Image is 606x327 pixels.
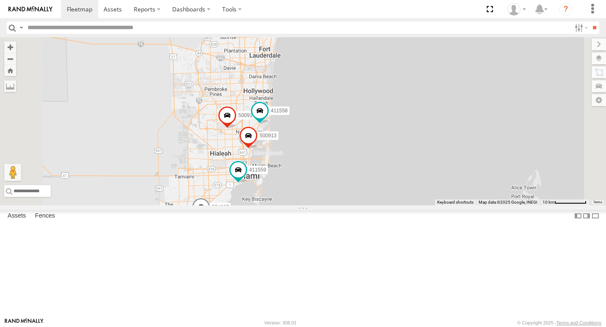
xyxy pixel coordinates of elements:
[437,199,474,205] button: Keyboard shortcuts
[3,210,30,222] label: Assets
[238,112,255,118] span: 500914
[571,22,589,34] label: Search Filter Options
[5,319,44,327] a: Visit our Website
[591,210,600,222] label: Hide Summary Table
[271,108,288,114] span: 411558
[8,6,52,12] img: rand-logo.svg
[540,199,589,205] button: Map Scale: 10 km per 72 pixels
[479,200,537,204] span: Map data ©2025 Google, INEGI
[559,3,573,16] i: ?
[264,320,297,325] div: Version: 308.01
[592,94,606,106] label: Map Settings
[543,200,554,204] span: 10 km
[517,320,601,325] div: © Copyright 2025 -
[4,80,16,92] label: Measure
[574,210,582,222] label: Dock Summary Table to the Left
[18,22,25,34] label: Search Query
[582,210,591,222] label: Dock Summary Table to the Right
[4,65,16,76] button: Zoom Home
[259,133,276,139] span: 500913
[212,204,229,210] span: 554627
[4,53,16,65] button: Zoom out
[556,320,601,325] a: Terms and Conditions
[4,41,16,53] button: Zoom in
[593,201,602,204] a: Terms (opens in new tab)
[249,167,266,173] span: 411559
[4,164,21,181] button: Drag Pegman onto the map to open Street View
[31,210,59,222] label: Fences
[504,3,529,16] div: Chino Castillo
